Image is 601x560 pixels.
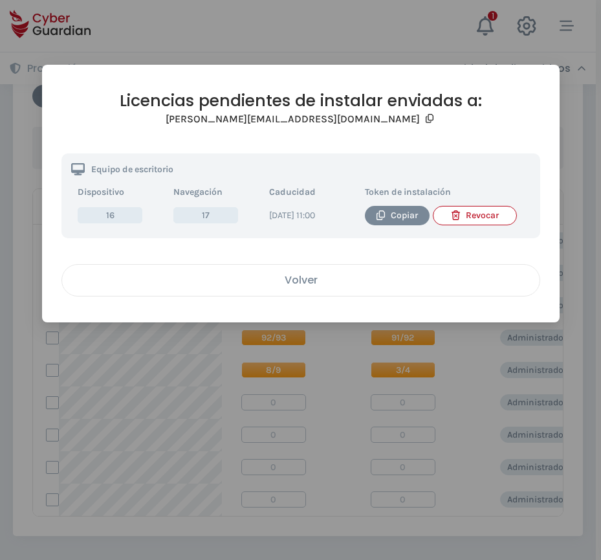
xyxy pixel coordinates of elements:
[358,182,530,203] th: Token de instalación
[262,203,358,229] td: [DATE] 11:00
[364,206,429,225] button: Copiar
[166,182,262,203] th: Navegación
[173,207,237,223] span: 17
[443,208,506,223] div: Revocar
[422,111,435,128] button: Copy email
[374,208,419,223] div: Copiar
[61,264,540,297] button: Volver
[262,182,358,203] th: Caducidad
[72,272,530,288] div: Volver
[61,91,540,111] h2: Licencias pendientes de instalar enviadas a:
[165,113,419,126] h3: [PERSON_NAME][EMAIL_ADDRESS][DOMAIN_NAME]
[78,207,142,223] span: 16
[71,182,167,203] th: Dispositivo
[91,165,173,174] p: Equipo de escritorio
[432,206,516,225] button: Revocar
